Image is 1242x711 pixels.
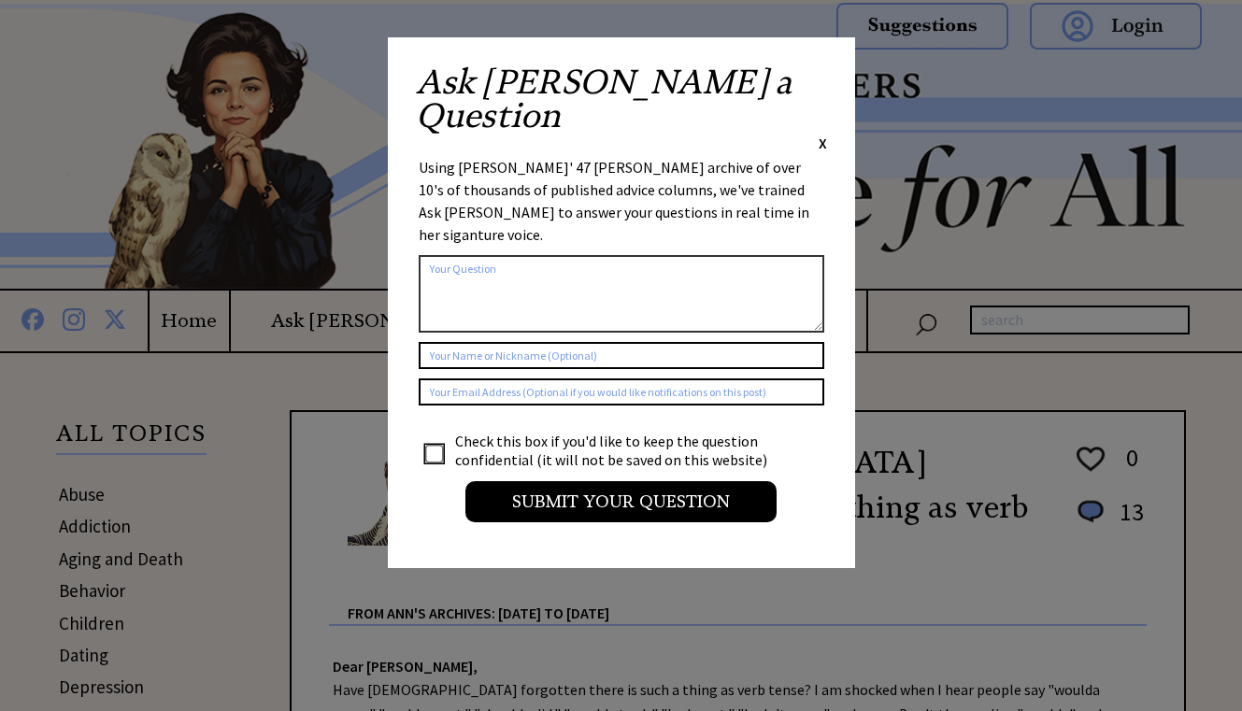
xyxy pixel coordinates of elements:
[454,431,785,470] td: Check this box if you'd like to keep the question confidential (it will not be saved on this webs...
[419,342,824,369] input: Your Name or Nickname (Optional)
[419,156,824,246] div: Using [PERSON_NAME]' 47 [PERSON_NAME] archive of over 10's of thousands of published advice colum...
[416,65,827,133] h2: Ask [PERSON_NAME] a Question
[419,378,824,405] input: Your Email Address (Optional if you would like notifications on this post)
[465,481,777,522] input: Submit your Question
[819,134,827,152] span: X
